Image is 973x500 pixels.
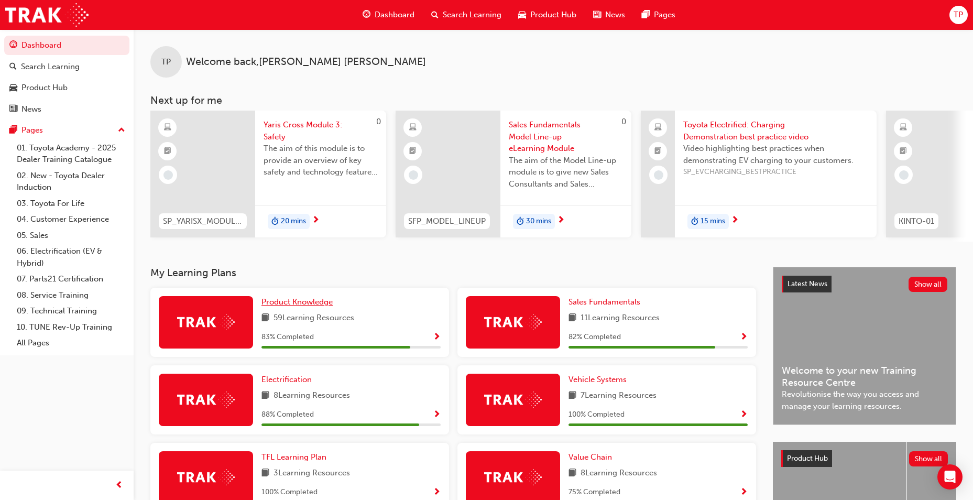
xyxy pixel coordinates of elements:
a: TFL Learning Plan [261,451,331,463]
a: 04. Customer Experience [13,211,129,227]
div: Open Intercom Messenger [937,464,963,490]
span: learningRecordVerb_NONE-icon [654,170,663,180]
a: 10. TUNE Rev-Up Training [13,319,129,335]
span: Show Progress [740,333,748,342]
button: Pages [4,121,129,140]
span: book-icon [261,467,269,480]
span: Value Chain [569,452,612,462]
span: pages-icon [642,8,650,21]
span: Product Hub [787,454,828,463]
span: Product Knowledge [261,297,333,307]
span: Welcome back , [PERSON_NAME] [PERSON_NAME] [186,56,426,68]
a: 07. Parts21 Certification [13,271,129,287]
span: next-icon [731,216,739,225]
span: search-icon [431,8,439,21]
span: 0 [621,117,626,126]
span: Sales Fundamentals [569,297,640,307]
span: 7 Learning Resources [581,389,657,403]
button: Show all [909,451,948,466]
a: News [4,100,129,119]
span: news-icon [593,8,601,21]
div: Product Hub [21,82,68,94]
span: Electrification [261,375,312,384]
a: 03. Toyota For Life [13,195,129,212]
span: pages-icon [9,126,17,135]
span: book-icon [569,312,576,325]
img: Trak [177,314,235,330]
span: Sales Fundamentals Model Line-up eLearning Module [509,119,623,155]
a: Product Knowledge [261,296,337,308]
button: TP [949,6,968,24]
span: next-icon [312,216,320,225]
span: Revolutionise the way you access and manage your learning resources. [782,388,947,412]
button: DashboardSearch LearningProduct HubNews [4,34,129,121]
span: Show Progress [433,333,441,342]
img: Trak [177,392,235,408]
span: booktick-icon [900,145,907,158]
span: Show Progress [740,488,748,497]
span: search-icon [9,62,17,72]
span: 82 % Completed [569,331,621,343]
button: Show Progress [740,486,748,499]
a: Latest NewsShow all [782,276,947,292]
a: 05. Sales [13,227,129,244]
img: Trak [484,392,542,408]
span: TP [954,9,963,21]
button: Show Progress [433,408,441,421]
span: learningResourceType_ELEARNING-icon [164,121,171,135]
span: SP_YARISX_MODULE_3 [163,215,243,227]
span: learningResourceType_ELEARNING-icon [900,121,907,135]
span: booktick-icon [164,145,171,158]
span: 100 % Completed [261,486,318,498]
span: 8 Learning Resources [274,389,350,403]
span: booktick-icon [654,145,662,158]
span: car-icon [518,8,526,21]
span: news-icon [9,105,17,114]
span: 100 % Completed [569,409,625,421]
a: Vehicle Systems [569,374,631,386]
span: Show Progress [740,410,748,420]
span: Pages [654,9,675,21]
a: 02. New - Toyota Dealer Induction [13,168,129,195]
a: Sales Fundamentals [569,296,644,308]
span: Dashboard [375,9,414,21]
span: 83 % Completed [261,331,314,343]
span: next-icon [557,216,565,225]
div: Search Learning [21,61,80,73]
h3: My Learning Plans [150,267,756,279]
span: 3 Learning Resources [274,467,350,480]
span: The aim of the Model Line-up module is to give new Sales Consultants and Sales Professionals a de... [509,155,623,190]
a: 01. Toyota Academy - 2025 Dealer Training Catalogue [13,140,129,168]
img: Trak [177,469,235,485]
span: Toyota Electrified: Charging Demonstration best practice video [683,119,868,143]
span: The aim of this module is to provide an overview of key safety and technology features that have ... [264,143,378,178]
img: Trak [484,469,542,485]
a: 0SFP_MODEL_LINEUPSales Fundamentals Model Line-up eLearning ModuleThe aim of the Model Line-up mo... [396,111,631,237]
span: guage-icon [363,8,370,21]
span: TP [161,56,171,68]
button: Show Progress [433,486,441,499]
a: Search Learning [4,57,129,77]
a: car-iconProduct Hub [510,4,585,26]
span: learningRecordVerb_NONE-icon [409,170,418,180]
a: guage-iconDashboard [354,4,423,26]
button: Show Progress [433,331,441,344]
span: TFL Learning Plan [261,452,326,462]
a: Latest NewsShow allWelcome to your new Training Resource CentreRevolutionise the way you access a... [773,267,956,425]
span: duration-icon [271,215,279,229]
span: book-icon [569,467,576,480]
img: Trak [5,3,89,27]
a: search-iconSearch Learning [423,4,510,26]
span: Search Learning [443,9,501,21]
span: Show Progress [433,410,441,420]
span: learningRecordVerb_NONE-icon [163,170,173,180]
a: 06. Electrification (EV & Hybrid) [13,243,129,271]
span: booktick-icon [409,145,417,158]
a: Product Hub [4,78,129,97]
span: 75 % Completed [569,486,620,498]
span: Show Progress [433,488,441,497]
button: Show all [909,277,948,292]
span: book-icon [569,389,576,403]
